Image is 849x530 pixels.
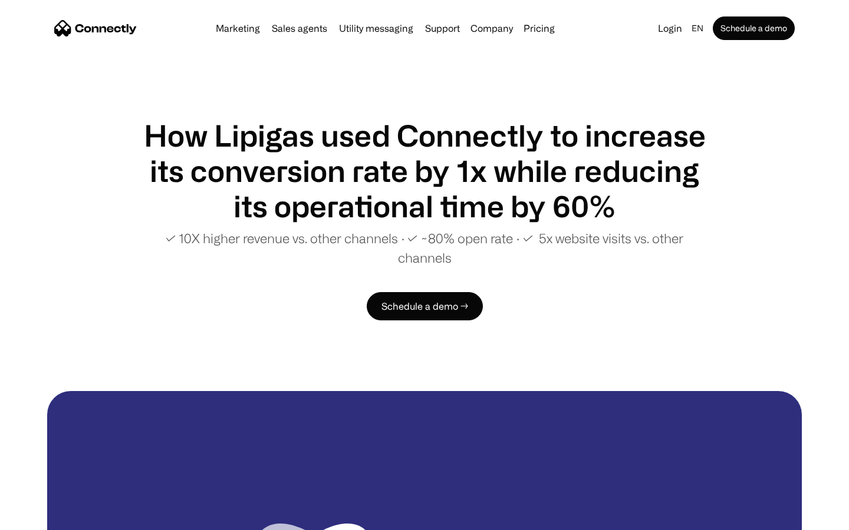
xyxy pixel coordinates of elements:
a: Pricing [519,24,560,33]
p: ✓ 10X higher revenue vs. other channels ∙ ✓ ~80% open rate ∙ ✓ 5x website visits vs. other channels [141,228,707,267]
ul: Language list [24,509,71,526]
a: Marketing [211,24,265,33]
a: Schedule a demo [713,16,795,40]
a: Utility messaging [334,24,418,33]
h1: How Lipigas used Connectly to increase its conversion rate by 1x while reducing its operational t... [141,118,707,224]
a: Support [420,24,465,33]
a: Schedule a demo → [367,292,483,320]
aside: Language selected: English [12,508,71,526]
div: Company [470,20,513,37]
a: Login [653,20,687,37]
div: en [692,20,703,37]
a: Sales agents [267,24,332,33]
